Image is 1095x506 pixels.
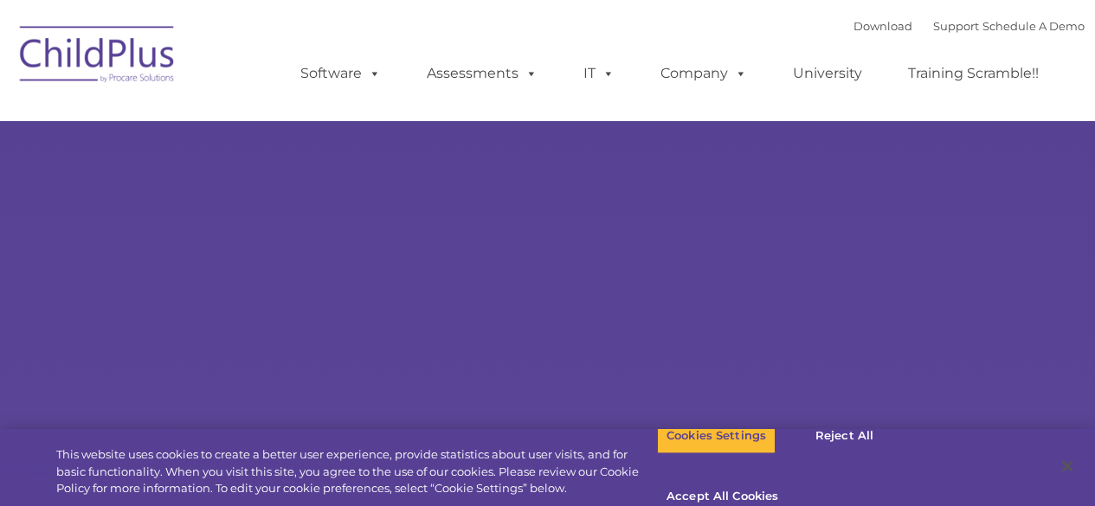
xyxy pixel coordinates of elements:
a: Schedule A Demo [982,19,1085,33]
a: Training Scramble!! [891,56,1056,91]
font: | [853,19,1085,33]
img: ChildPlus by Procare Solutions [11,14,184,100]
a: University [776,56,879,91]
a: Download [853,19,912,33]
div: This website uses cookies to create a better user experience, provide statistics about user visit... [56,446,657,497]
button: Close [1048,447,1086,485]
button: Reject All [790,418,899,454]
a: Assessments [409,56,555,91]
a: Software [283,56,398,91]
button: Cookies Settings [657,418,776,454]
a: IT [566,56,632,91]
a: Company [643,56,764,91]
a: Support [933,19,979,33]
